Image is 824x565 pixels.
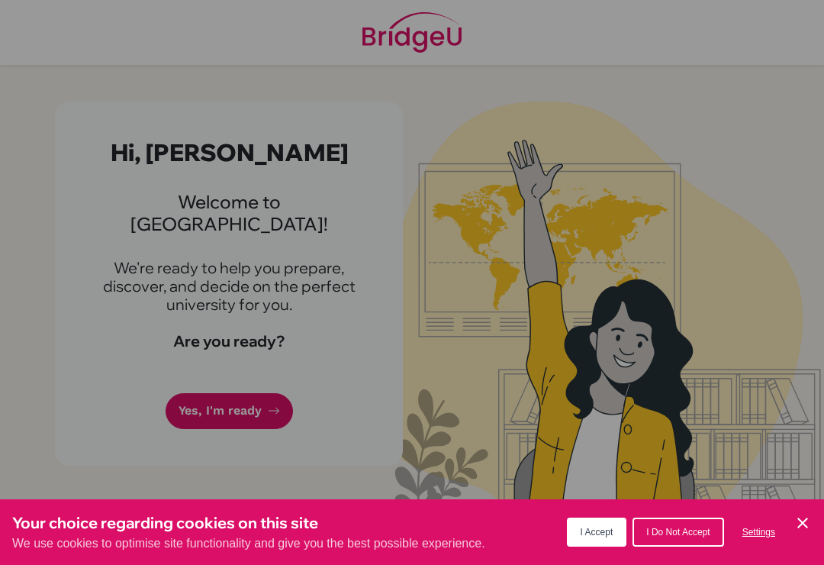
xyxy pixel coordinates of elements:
[742,527,775,538] span: Settings
[646,527,710,538] span: I Do Not Accept
[12,534,485,553] p: We use cookies to optimise site functionality and give you the best possible experience.
[12,512,485,534] h3: Your choice regarding cookies on this site
[730,519,787,545] button: Settings
[581,527,613,538] span: I Accept
[632,518,723,547] button: I Do Not Accept
[793,514,812,532] button: Save and close
[567,518,627,547] button: I Accept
